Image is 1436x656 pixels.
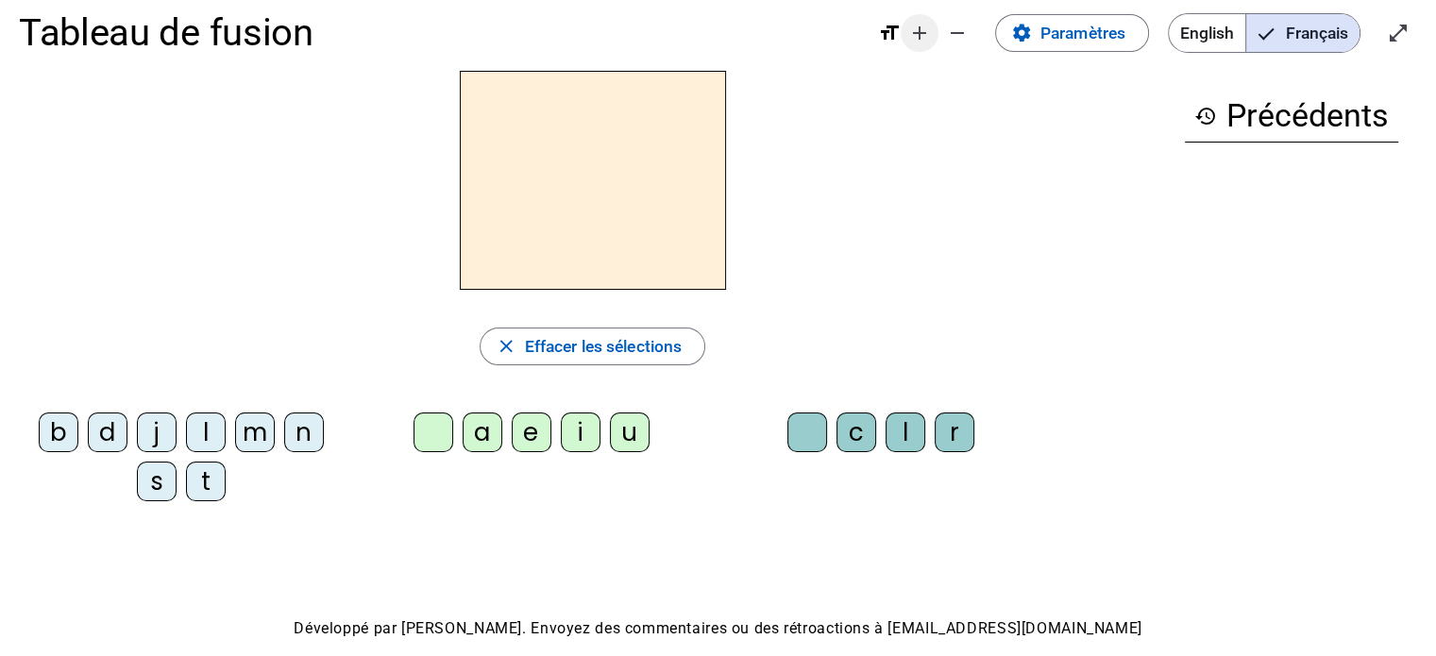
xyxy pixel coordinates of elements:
[235,412,275,452] div: m
[39,412,78,452] div: b
[1168,13,1360,53] mat-button-toggle-group: Language selection
[512,412,551,452] div: e
[496,336,517,358] mat-icon: close
[1379,14,1417,52] button: Entrer en plein écran
[995,14,1149,52] button: Paramètres
[1011,23,1033,44] mat-icon: settings
[901,14,938,52] button: Augmenter la taille de la police
[19,614,1417,643] p: Développé par [PERSON_NAME]. Envoyez des commentaires ou des rétroactions à [EMAIL_ADDRESS][DOMAI...
[908,22,931,44] mat-icon: add
[610,412,650,452] div: u
[88,412,127,452] div: d
[480,328,705,365] button: Effacer les sélections
[186,412,226,452] div: l
[938,14,976,52] button: Diminuer la taille de la police
[186,462,226,501] div: t
[561,412,600,452] div: i
[284,412,324,452] div: n
[935,412,974,452] div: r
[946,22,969,44] mat-icon: remove
[1387,22,1410,44] mat-icon: open_in_full
[137,462,177,501] div: s
[1246,14,1360,52] span: Français
[1185,90,1398,143] h3: Précédents
[836,412,876,452] div: c
[886,412,925,452] div: l
[463,412,502,452] div: a
[137,412,177,452] div: j
[1194,105,1217,127] mat-icon: history
[1169,14,1245,52] span: English
[878,22,901,44] mat-icon: format_size
[525,332,683,361] span: Effacer les sélections
[1040,19,1125,47] span: Paramètres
